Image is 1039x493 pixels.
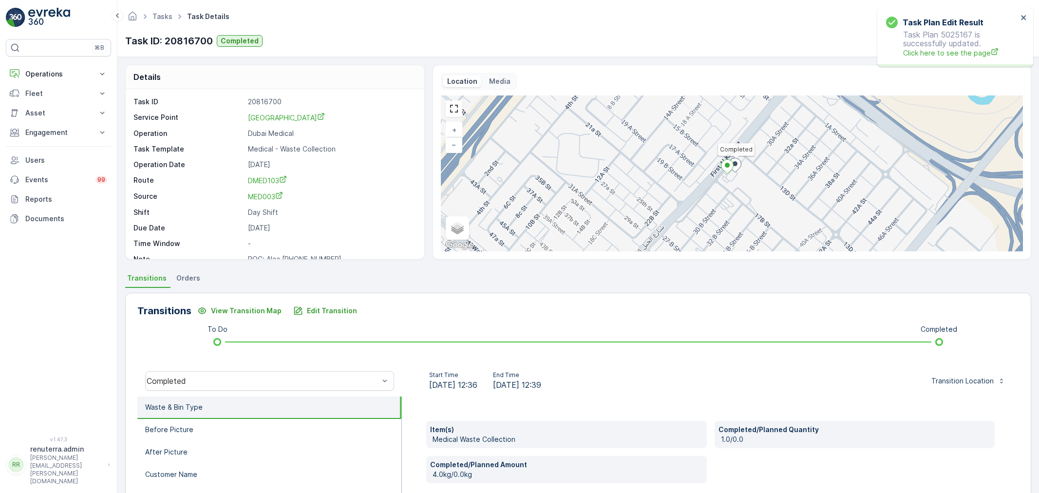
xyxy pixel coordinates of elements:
p: Time Window [133,239,244,248]
p: Waste & Bin Type [145,402,203,412]
div: RR [8,457,24,473]
p: ⌘B [94,44,104,52]
p: Transition Location [931,376,994,386]
button: Fleet [6,84,111,103]
p: Route [133,175,244,186]
span: DMED103 [248,176,287,185]
a: Click here to see the page [903,48,1018,58]
p: Completed [921,324,957,334]
p: Asset [25,108,92,118]
p: Note [133,254,244,264]
span: v 1.47.3 [6,436,111,442]
p: [DATE] [248,223,414,233]
p: Operations [25,69,92,79]
p: 99 [97,176,105,184]
p: [PERSON_NAME][EMAIL_ADDRESS][PERSON_NAME][DOMAIN_NAME] [30,454,103,485]
p: View Transition Map [211,306,282,316]
p: Medical Waste Collection [433,435,703,444]
a: Users [6,151,111,170]
span: Orders [176,273,200,283]
button: Engagement [6,123,111,142]
button: Completed [217,35,263,47]
a: Zoom In [447,123,461,137]
span: [DATE] 12:36 [429,379,477,391]
p: Documents [25,214,107,224]
p: Start Time [429,371,477,379]
p: Task Template [133,144,244,154]
span: Transitions [127,273,167,283]
p: Service Point [133,113,244,123]
p: Task ID [133,97,244,107]
img: logo [6,8,25,27]
a: Homepage [127,15,138,23]
p: Transitions [137,303,191,318]
a: View Fullscreen [447,101,461,116]
p: Item(s) [430,425,703,435]
button: View Transition Map [191,303,287,319]
h3: Task Plan Edit Result [903,17,983,28]
p: [DATE] [248,160,414,170]
p: 4.0kg/0.0kg [433,470,703,479]
p: Details [133,71,161,83]
a: Zoom Out [447,137,461,152]
a: Al Quoz Medical Health Center [248,113,414,123]
a: Layers [447,217,468,239]
p: Location [447,76,477,86]
p: Medical - Waste Collection [248,144,414,154]
p: Task Plan 5025167 is successfully updated. [886,30,1018,58]
p: After Picture [145,447,188,457]
p: Shift [133,208,244,217]
p: Dubai Medical [248,129,414,138]
button: Operations [6,64,111,84]
span: + [452,126,456,134]
p: Fleet [25,89,92,98]
a: Open this area in Google Maps (opens a new window) [443,239,475,251]
span: − [452,140,456,149]
button: close [1020,14,1027,23]
p: End Time [493,371,541,379]
p: Completed/Planned Amount [430,460,703,470]
a: Reports [6,190,111,209]
span: [GEOGRAPHIC_DATA] [248,114,325,122]
p: POC: Alaa [PHONE_NUMBER] [248,254,414,264]
button: Transition Location [926,373,1011,389]
p: Source [133,191,244,202]
button: RRrenuterra.admin[PERSON_NAME][EMAIL_ADDRESS][PERSON_NAME][DOMAIN_NAME] [6,444,111,485]
a: Documents [6,209,111,228]
span: MED003 [248,192,283,201]
p: Reports [25,194,107,204]
span: Task Details [185,12,231,21]
div: Completed [147,377,379,385]
p: Operation Date [133,160,244,170]
p: - [248,239,414,248]
p: Customer Name [145,470,197,479]
span: [DATE] 12:39 [493,379,541,391]
p: To Do [208,324,227,334]
p: Operation [133,129,244,138]
a: Events99 [6,170,111,190]
a: Tasks [152,12,172,20]
p: Engagement [25,128,92,137]
p: Day Shift [248,208,414,217]
p: 1.0/0.0 [721,435,991,444]
p: renuterra.admin [30,444,103,454]
button: Asset [6,103,111,123]
a: MED003 [248,191,414,202]
p: Users [25,155,107,165]
p: Before Picture [145,425,193,435]
p: 20816700 [248,97,414,107]
p: Completed/Planned Quantity [718,425,991,435]
p: Events [25,175,90,185]
button: Edit Transition [287,303,363,319]
a: DMED103 [248,175,414,186]
p: Edit Transition [307,306,357,316]
p: Media [489,76,510,86]
p: Task ID: 20816700 [125,34,213,48]
img: logo_light-DOdMpM7g.png [28,8,70,27]
p: Due Date [133,223,244,233]
p: Completed [221,36,259,46]
img: Google [443,239,475,251]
